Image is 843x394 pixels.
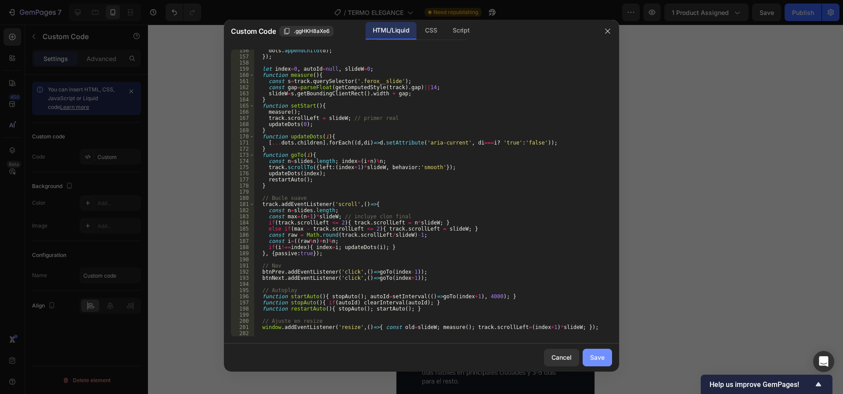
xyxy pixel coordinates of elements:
div: 193 [231,275,254,281]
div: 172 [231,146,254,152]
div: 181 [231,201,254,207]
div: 166 [231,109,254,115]
div: 163 [231,90,254,97]
div: Cancel [551,353,572,362]
div: 199 [231,312,254,318]
div: HTML/Liquid [366,22,416,40]
div: 164 [231,97,254,103]
div: 179 [231,189,254,195]
div: 176 [231,170,254,177]
div: 180 [231,195,254,201]
span: Custom Code [231,26,276,36]
div: 189 [231,250,254,257]
div: 173 [231,152,254,158]
div: 185 [231,226,254,232]
div: 175 [231,164,254,170]
div: 198 [231,306,254,312]
span: Help us improve GemPages! [710,380,813,389]
button: Cancel [544,349,579,366]
span: .ggHKH8aXe6 [294,27,330,35]
div: 202 [231,330,254,336]
div: 171 [231,140,254,146]
div: 188 [231,244,254,250]
div: 159 [231,66,254,72]
div: 186 [231,232,254,238]
div: 192 [231,269,254,275]
button: .ggHKH8aXe6 [279,26,334,36]
div: 174 [231,158,254,164]
div: 157 [231,54,254,60]
div: 168 [231,121,254,127]
div: 201 [231,324,254,330]
div: 187 [231,238,254,244]
div: 162 [231,84,254,90]
div: CSS [418,22,444,40]
div: 156 [231,47,254,54]
div: 170 [231,134,254,140]
div: 184 [231,220,254,226]
div: Save [590,353,605,362]
div: 161 [231,78,254,84]
div: 167 [231,115,254,121]
div: 200 [231,318,254,324]
div: Open Intercom Messenger [813,351,834,372]
div: 197 [231,300,254,306]
div: 196 [231,293,254,300]
div: 190 [231,257,254,263]
div: 194 [231,281,254,287]
div: 178 [231,183,254,189]
div: 165 [231,103,254,109]
div: 191 [231,263,254,269]
button: Show survey - Help us improve GemPages! [710,379,824,390]
div: 182 [231,207,254,213]
div: 177 [231,177,254,183]
div: 183 [231,213,254,220]
button: Save [583,349,612,366]
div: Script [446,22,476,40]
div: 158 [231,60,254,66]
div: 160 [231,72,254,78]
div: 195 [231,287,254,293]
div: 169 [231,127,254,134]
div: Custom Code [11,31,48,39]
